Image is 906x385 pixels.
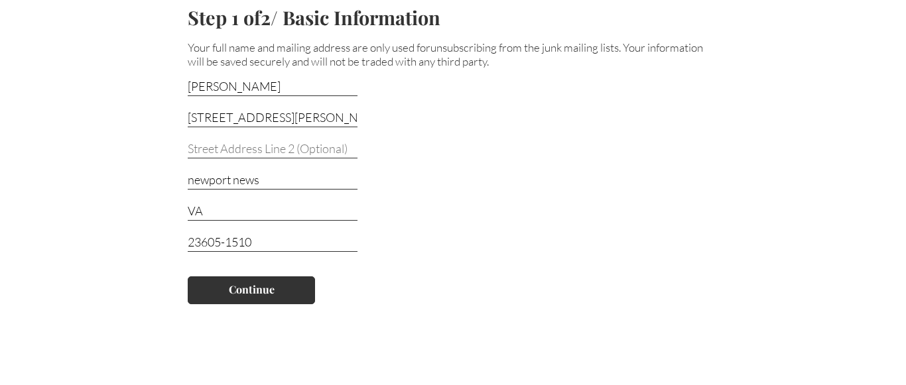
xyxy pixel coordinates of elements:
input: Street Address Line 2 (Optional) [188,141,357,158]
button: Continue [188,276,315,304]
span: unsubscribing from the junk mailing lists [430,40,619,54]
input: City [188,172,357,190]
input: State [188,203,357,221]
h2: Step 1 of 2 / Basic Information [188,5,718,30]
input: Street Address Line 1 [188,110,357,127]
input: Full Name [188,79,357,96]
input: Zip Code [188,235,357,252]
p: Your full name and mailing address are only used for . Your information will be saved securely an... [188,40,718,68]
